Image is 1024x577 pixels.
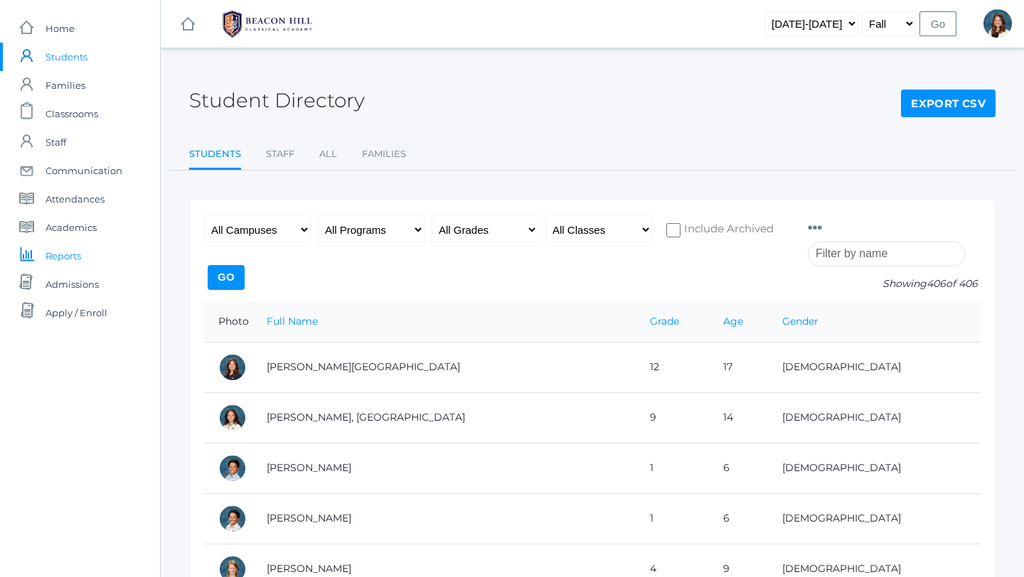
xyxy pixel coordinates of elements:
td: 6 [709,443,768,493]
td: [PERSON_NAME] [252,443,636,493]
p: Showing of 406 [808,276,981,291]
a: Staff [266,140,294,168]
a: All [319,140,337,168]
td: [DEMOGRAPHIC_DATA] [768,342,981,392]
td: [DEMOGRAPHIC_DATA] [768,443,981,493]
input: Go [919,11,956,36]
div: Charlotte Abdulla [218,353,247,382]
span: Academics [46,213,97,242]
a: Gender [782,315,818,328]
span: Attendances [46,185,105,213]
th: Photo [204,301,252,343]
input: Filter by name [808,242,966,266]
a: Grade [650,315,679,328]
span: Home [46,14,75,43]
span: Admissions [46,270,99,298]
span: Apply / Enroll [46,298,107,327]
span: 406 [927,277,946,290]
a: Families [362,140,406,168]
span: Students [46,43,87,71]
td: 14 [709,392,768,443]
td: 6 [709,493,768,544]
a: Export CSV [901,90,996,118]
a: Full Name [267,315,318,328]
div: Dominic Abrea [218,454,247,482]
td: 9 [636,392,709,443]
input: Go [208,265,245,290]
td: 1 [636,443,709,493]
td: 1 [636,493,709,544]
td: [PERSON_NAME][GEOGRAPHIC_DATA] [252,342,636,392]
a: Students [189,140,241,171]
span: Families [46,71,85,99]
a: Age [723,315,743,328]
td: [PERSON_NAME], [GEOGRAPHIC_DATA] [252,392,636,443]
td: 17 [709,342,768,392]
img: 1_BHCALogos-05.png [214,6,321,42]
h2: Student Directory [189,90,365,112]
td: 12 [636,342,709,392]
span: Staff [46,128,66,156]
td: [PERSON_NAME] [252,493,636,544]
input: Include Archived [666,223,681,237]
span: Include Archived [681,221,774,239]
span: Classrooms [46,99,98,128]
div: Phoenix Abdulla [218,404,247,432]
td: [DEMOGRAPHIC_DATA] [768,392,981,443]
span: Communication [46,156,122,185]
div: Teresa Deutsch [983,9,1012,38]
td: [DEMOGRAPHIC_DATA] [768,493,981,544]
div: Grayson Abrea [218,505,247,533]
span: Reports [46,242,81,270]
